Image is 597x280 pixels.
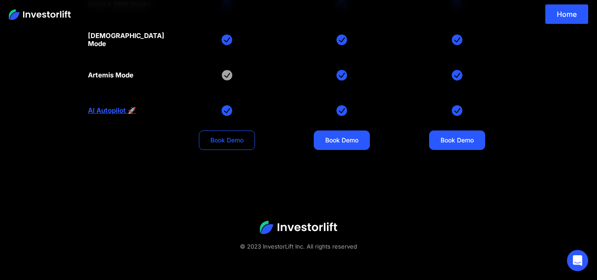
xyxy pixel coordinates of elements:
[199,130,255,150] a: Book Demo
[545,4,588,24] a: Home
[88,32,164,48] div: [DEMOGRAPHIC_DATA] Mode
[314,130,370,150] a: Book Demo
[18,241,579,252] div: © 2023 InvestorLift Inc. All rights reserved
[88,107,136,115] a: AI Autopilot 🚀
[567,250,588,271] div: Open Intercom Messenger
[88,71,133,79] div: Artemis Mode
[429,130,485,150] a: Book Demo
